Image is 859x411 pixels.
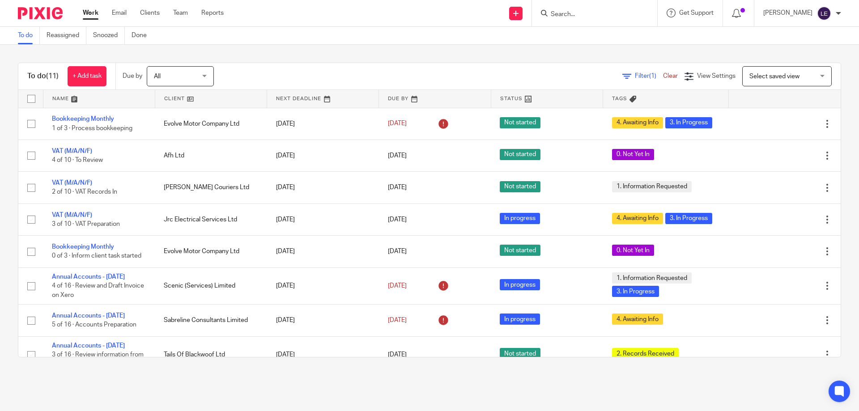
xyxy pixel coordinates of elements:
[52,125,132,131] span: 1 of 3 · Process bookkeeping
[93,27,125,44] a: Snoozed
[155,203,267,235] td: Jrc Electrical Services Ltd
[112,8,127,17] a: Email
[52,244,114,250] a: Bookkeeping Monthly
[140,8,160,17] a: Clients
[46,72,59,80] span: (11)
[267,140,379,171] td: [DATE]
[267,236,379,267] td: [DATE]
[52,274,125,280] a: Annual Accounts - [DATE]
[388,216,407,223] span: [DATE]
[83,8,98,17] a: Work
[52,212,92,218] a: VAT (M/A/N/F)
[679,10,714,16] span: Get Support
[500,149,540,160] span: Not started
[388,248,407,254] span: [DATE]
[267,203,379,235] td: [DATE]
[52,322,136,328] span: 5 of 16 · Accounts Preparation
[649,73,656,79] span: (1)
[665,117,712,128] span: 3. In Progress
[388,153,407,159] span: [DATE]
[388,317,407,323] span: [DATE]
[52,343,125,349] a: Annual Accounts - [DATE]
[52,180,92,186] a: VAT (M/A/N/F)
[155,108,267,140] td: Evolve Motor Company Ltd
[267,108,379,140] td: [DATE]
[267,336,379,373] td: [DATE]
[500,348,540,359] span: Not started
[52,352,144,367] span: 3 of 16 · Review information from client
[635,73,663,79] span: Filter
[47,27,86,44] a: Reassigned
[267,305,379,336] td: [DATE]
[18,27,40,44] a: To do
[500,213,540,224] span: In progress
[68,66,106,86] a: + Add task
[52,148,92,154] a: VAT (M/A/N/F)
[550,11,630,19] input: Search
[201,8,224,17] a: Reports
[612,149,654,160] span: 0. Not Yet In
[612,213,663,224] span: 4. Awaiting Info
[52,116,114,122] a: Bookkeeping Monthly
[749,73,799,80] span: Select saved view
[27,72,59,81] h1: To do
[52,283,144,298] span: 4 of 16 · Review and Draft Invoice on Xero
[388,121,407,127] span: [DATE]
[388,352,407,358] span: [DATE]
[154,73,161,80] span: All
[388,184,407,191] span: [DATE]
[500,181,540,192] span: Not started
[132,27,153,44] a: Done
[612,117,663,128] span: 4. Awaiting Info
[267,172,379,203] td: [DATE]
[155,336,267,373] td: Tails Of Blackwoof Ltd
[612,272,692,284] span: 1. Information Requested
[500,314,540,325] span: In progress
[52,157,103,163] span: 4 of 10 · To Review
[697,73,736,79] span: View Settings
[500,279,540,290] span: In progress
[123,72,142,81] p: Due by
[155,305,267,336] td: Sabreline Consultants Limited
[155,267,267,304] td: Scenic (Services) Limited
[173,8,188,17] a: Team
[155,140,267,171] td: Afh Ltd
[763,8,812,17] p: [PERSON_NAME]
[52,189,117,195] span: 2 of 10 · VAT Records In
[52,221,120,227] span: 3 of 10 · VAT Preparation
[155,236,267,267] td: Evolve Motor Company Ltd
[612,245,654,256] span: 0. Not Yet In
[612,181,692,192] span: 1. Information Requested
[388,283,407,289] span: [DATE]
[612,96,627,101] span: Tags
[612,348,679,359] span: 2. Records Received
[612,286,659,297] span: 3. In Progress
[817,6,831,21] img: svg%3E
[155,172,267,203] td: [PERSON_NAME] Couriers Ltd
[52,253,141,259] span: 0 of 3 · Inform client task started
[52,313,125,319] a: Annual Accounts - [DATE]
[267,267,379,304] td: [DATE]
[663,73,678,79] a: Clear
[500,245,540,256] span: Not started
[665,213,712,224] span: 3. In Progress
[500,117,540,128] span: Not started
[612,314,663,325] span: 4. Awaiting Info
[18,7,63,19] img: Pixie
